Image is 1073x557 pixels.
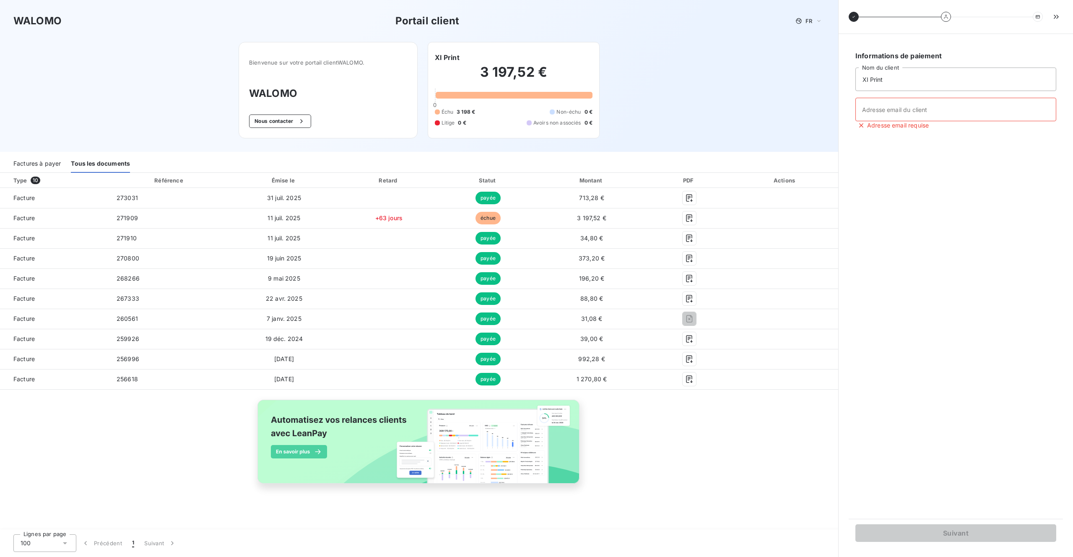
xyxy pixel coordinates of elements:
button: Précédent [76,534,127,552]
span: Adresse email requise [867,121,929,130]
span: Facture [7,254,103,263]
span: 3 198 € [457,108,475,116]
div: Montant [539,176,644,185]
span: 271909 [117,214,138,221]
span: payée [475,232,501,245]
span: payée [475,252,501,265]
span: 268266 [117,275,140,282]
span: [DATE] [274,355,294,362]
span: 270800 [117,255,139,262]
div: Factures à payer [13,155,61,173]
span: Facture [7,294,103,303]
span: 31,08 € [581,315,603,322]
span: 11 juil. 2025 [268,214,300,221]
span: 22 avr. 2025 [266,295,302,302]
span: Facture [7,375,103,383]
span: Facture [7,274,103,283]
h6: XI Print [435,52,460,62]
span: Facture [7,214,103,222]
span: 7 janv. 2025 [267,315,301,322]
span: payée [475,192,501,204]
span: payée [475,312,501,325]
span: 100 [21,539,31,547]
div: Référence [154,177,183,184]
span: 273031 [117,194,138,201]
span: 39,00 € [580,335,603,342]
span: Bienvenue sur votre portail client WALOMO . [249,59,407,66]
h3: WALOMO [13,13,62,29]
span: payée [475,272,501,285]
span: 0 € [585,119,592,127]
span: 10 [31,177,40,184]
h3: Portail client [395,13,459,29]
span: 19 déc. 2024 [265,335,303,342]
span: 1 [132,539,134,547]
h3: WALOMO [249,86,407,101]
div: Actions [734,176,837,185]
span: payée [475,353,501,365]
span: 0 [433,102,436,108]
div: Tous les documents [71,155,130,173]
span: 259926 [117,335,139,342]
input: placeholder [855,68,1056,91]
button: Nous contacter [249,115,311,128]
button: Suivant [855,524,1056,542]
span: Litige [442,119,455,127]
span: Facture [7,315,103,323]
span: Facture [7,355,103,363]
span: payée [475,292,501,305]
span: payée [475,373,501,385]
span: 713,28 € [579,194,604,201]
div: PDF [648,176,730,185]
div: Type [8,176,108,185]
span: 992,28 € [578,355,605,362]
div: Émise le [231,176,337,185]
div: Retard [340,176,437,185]
span: Facture [7,335,103,343]
span: 1 270,80 € [577,375,607,383]
span: Non-échu [556,108,581,116]
span: 3 197,52 € [577,214,606,221]
span: 256996 [117,355,139,362]
button: Suivant [139,534,182,552]
span: [DATE] [274,375,294,383]
span: Échu [442,108,454,116]
span: Facture [7,194,103,202]
span: 9 mai 2025 [268,275,300,282]
span: échue [475,212,501,224]
span: 256618 [117,375,138,383]
div: Statut [441,176,535,185]
span: Avoirs non associés [533,119,581,127]
input: placeholder [855,98,1056,121]
span: Facture [7,234,103,242]
span: payée [475,333,501,345]
span: 11 juil. 2025 [268,234,300,242]
span: 196,20 € [579,275,604,282]
span: 267333 [117,295,139,302]
span: 19 juin 2025 [267,255,301,262]
span: 373,20 € [579,255,605,262]
span: 0 € [458,119,466,127]
img: banner [250,395,589,498]
h6: Informations de paiement [855,51,1056,61]
span: FR [805,18,812,24]
span: 88,80 € [580,295,603,302]
span: +63 jours [375,214,403,221]
span: 271910 [117,234,137,242]
h2: 3 197,52 € [435,64,593,89]
span: 34,80 € [580,234,603,242]
span: 0 € [585,108,592,116]
button: 1 [127,534,139,552]
span: 260561 [117,315,138,322]
span: 31 juil. 2025 [267,194,301,201]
